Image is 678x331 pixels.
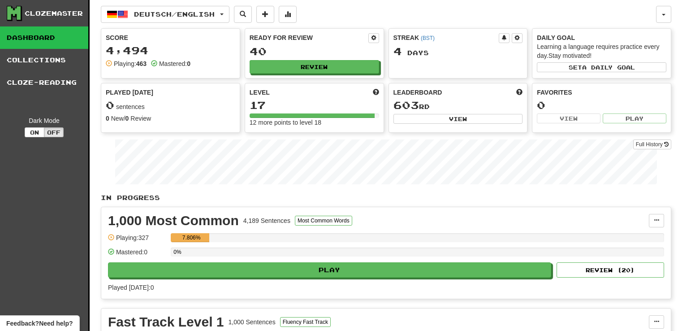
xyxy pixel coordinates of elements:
[393,88,442,97] span: Leaderboard
[243,216,290,225] div: 4 , 189 Sentences
[108,315,224,329] div: Fast Track Level 1
[393,114,523,124] button: View
[151,59,190,68] div: Mastered :
[393,33,499,42] div: Streak
[108,284,154,291] span: Played [DATE] : 0
[108,248,166,262] div: Mastered : 0
[106,45,235,56] div: 4 , 494
[633,139,671,149] a: Full History
[25,9,83,18] div: Clozemaster
[537,62,666,72] button: Seta daily goal
[125,115,129,122] strong: 0
[108,214,239,227] div: 1 , 000 Most Common
[393,46,523,57] div: Day s
[250,100,379,111] div: 17
[106,59,147,68] div: Playing :
[173,233,209,242] div: 7 . 806 %
[537,113,600,123] button: View
[106,99,114,111] span: 0
[250,60,379,74] button: Review
[250,88,270,97] span: Level
[256,6,274,23] button: Add sentence to collection
[373,88,379,97] span: Score more points to level up
[250,46,379,57] div: 40
[393,99,419,111] span: 603
[250,118,379,127] div: 12 more points to level 18
[421,35,435,41] a: (BST)
[108,262,551,278] button: Play
[106,114,235,123] div: New / Review
[229,318,276,327] div: 1 , 000 Sentences
[187,60,190,67] strong: 0
[516,88,523,97] span: This week in points, UTC
[234,6,252,23] button: Search sentences
[134,10,215,18] span: Deutsch / English
[101,6,229,23] button: Deutsch/English
[7,116,82,125] div: Dark Mode
[280,317,331,327] button: Fluency Fast Track
[557,262,664,278] button: Review (20)
[537,88,666,97] div: Favorites
[106,33,235,42] div: Score
[250,33,368,42] div: Ready for Review
[108,233,166,248] div: Playing : 327
[537,100,666,111] div: 0
[136,60,147,67] strong: 463
[106,88,153,97] span: Played [DATE]
[279,6,297,23] button: More stats
[582,64,617,70] span: a daily
[603,113,666,123] button: Play
[101,193,671,202] p: In Progress
[25,127,44,137] button: On
[537,33,666,42] div: Daily Goal
[393,100,523,111] div: rd
[295,216,352,226] button: Most Common Words
[393,45,402,57] span: 4
[6,319,73,328] span: Open feedback widget
[537,42,666,60] div: Learning a language requires practice every day . Stay motivated !
[106,115,109,122] strong: 0
[44,127,64,137] button: Off
[106,100,235,111] div: sentences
